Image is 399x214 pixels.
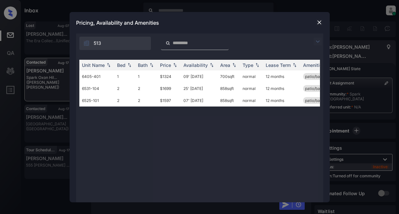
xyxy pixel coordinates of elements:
[148,63,155,67] img: sorting
[218,82,240,94] td: 858 sqft
[83,40,90,46] img: icon-zuma
[183,62,208,68] div: Availability
[263,94,300,107] td: 12 months
[305,74,330,79] span: patio/balcony
[263,70,300,82] td: 12 months
[314,38,322,45] img: icon-zuma
[208,63,215,67] img: sorting
[157,70,181,82] td: $1324
[218,70,240,82] td: 700 sqft
[166,40,170,46] img: icon-zuma
[305,86,330,91] span: patio/balcony
[70,12,330,33] div: Pricing, Availability and Amenities
[82,62,105,68] div: Unit Name
[220,62,230,68] div: Area
[172,63,178,67] img: sorting
[305,98,330,103] span: patio/balcony
[231,63,237,67] img: sorting
[114,82,135,94] td: 2
[266,62,291,68] div: Lease Term
[243,62,253,68] div: Type
[79,82,114,94] td: 6531-104
[160,62,171,68] div: Price
[240,94,263,107] td: normal
[135,94,157,107] td: 2
[135,82,157,94] td: 2
[157,82,181,94] td: $1699
[105,63,112,67] img: sorting
[303,62,325,68] div: Amenities
[79,70,114,82] td: 6405-401
[316,19,323,26] img: close
[117,62,126,68] div: Bed
[263,82,300,94] td: 12 months
[218,94,240,107] td: 858 sqft
[114,94,135,107] td: 2
[94,40,101,47] span: 513
[291,63,298,67] img: sorting
[138,62,148,68] div: Bath
[79,94,114,107] td: 6525-101
[240,70,263,82] td: normal
[181,94,218,107] td: 07' [DATE]
[181,82,218,94] td: 25' [DATE]
[126,63,133,67] img: sorting
[254,63,260,67] img: sorting
[114,70,135,82] td: 1
[240,82,263,94] td: normal
[157,94,181,107] td: $1597
[181,70,218,82] td: 09' [DATE]
[135,70,157,82] td: 1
